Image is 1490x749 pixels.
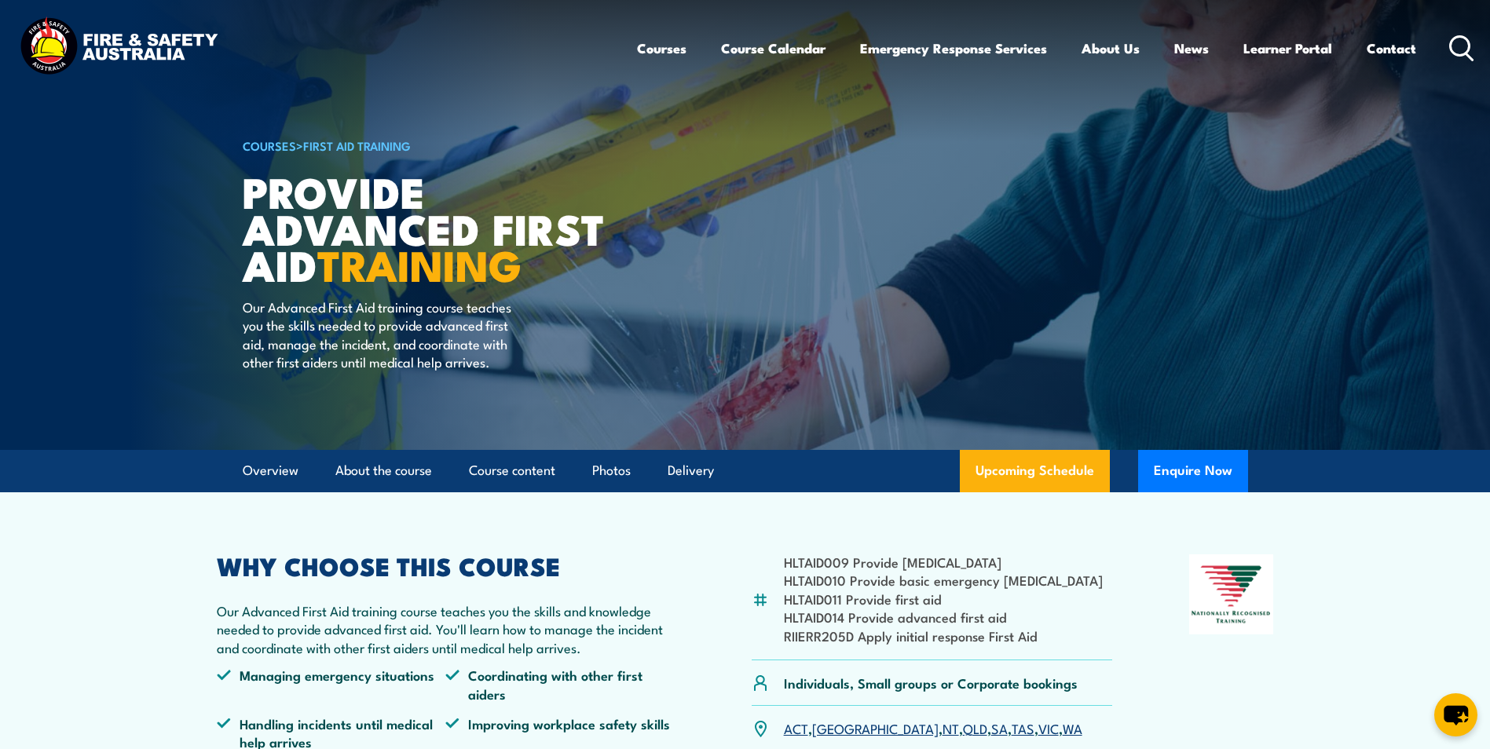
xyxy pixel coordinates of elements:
[217,601,675,656] p: Our Advanced First Aid training course teaches you the skills and knowledge needed to provide adv...
[335,450,432,491] a: About the course
[784,553,1103,571] li: HLTAID009 Provide [MEDICAL_DATA]
[991,718,1008,737] a: SA
[469,450,555,491] a: Course content
[243,137,296,154] a: COURSES
[784,674,1078,692] p: Individuals, Small groups or Corporate bookings
[1138,450,1248,492] button: Enquire Now
[721,27,826,69] a: Course Calendar
[1063,718,1082,737] a: WA
[1012,718,1034,737] a: TAS
[960,450,1110,492] a: Upcoming Schedule
[784,608,1103,626] li: HLTAID014 Provide advanced first aid
[303,137,411,154] a: First Aid Training
[943,718,959,737] a: NT
[1038,718,1059,737] a: VIC
[217,554,675,576] h2: WHY CHOOSE THIS COURSE
[243,136,631,155] h6: >
[243,450,298,491] a: Overview
[1174,27,1209,69] a: News
[784,719,1082,737] p: , , , , , , ,
[243,298,529,371] p: Our Advanced First Aid training course teaches you the skills needed to provide advanced first ai...
[1434,693,1477,736] button: chat-button
[1243,27,1332,69] a: Learner Portal
[1367,27,1416,69] a: Contact
[1082,27,1140,69] a: About Us
[445,666,675,703] li: Coordinating with other first aiders
[784,627,1103,645] li: RIIERR205D Apply initial response First Aid
[217,666,446,703] li: Managing emergency situations
[860,27,1047,69] a: Emergency Response Services
[668,450,714,491] a: Delivery
[243,173,631,283] h1: Provide Advanced First Aid
[963,718,987,737] a: QLD
[592,450,631,491] a: Photos
[317,231,522,296] strong: TRAINING
[784,571,1103,589] li: HLTAID010 Provide basic emergency [MEDICAL_DATA]
[812,718,939,737] a: [GEOGRAPHIC_DATA]
[784,590,1103,608] li: HLTAID011 Provide first aid
[1189,554,1274,634] img: Nationally Recognised Training logo.
[784,718,808,737] a: ACT
[637,27,686,69] a: Courses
